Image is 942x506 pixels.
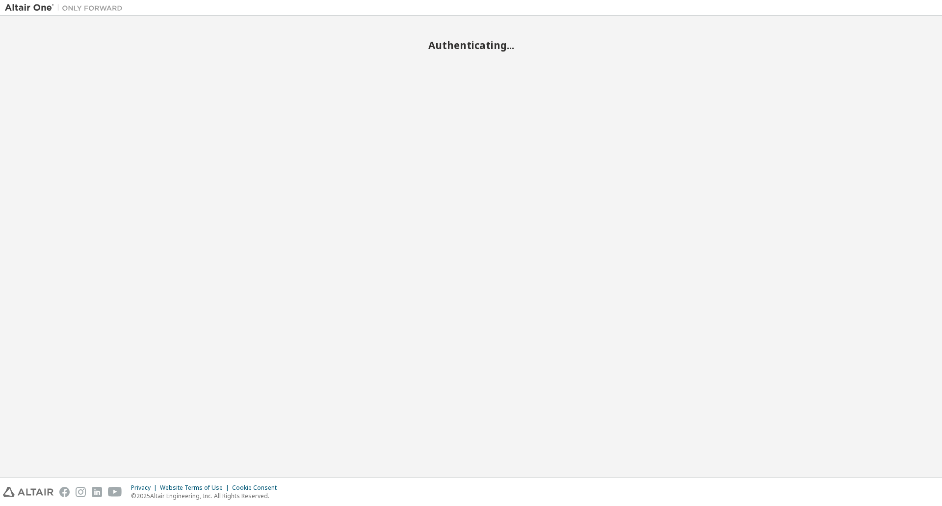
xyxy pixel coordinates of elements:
img: instagram.svg [76,487,86,497]
div: Cookie Consent [232,484,283,492]
p: © 2025 Altair Engineering, Inc. All Rights Reserved. [131,492,283,500]
img: youtube.svg [108,487,122,497]
img: Altair One [5,3,128,13]
img: altair_logo.svg [3,487,53,497]
img: linkedin.svg [92,487,102,497]
img: facebook.svg [59,487,70,497]
div: Website Terms of Use [160,484,232,492]
div: Privacy [131,484,160,492]
h2: Authenticating... [5,39,937,52]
